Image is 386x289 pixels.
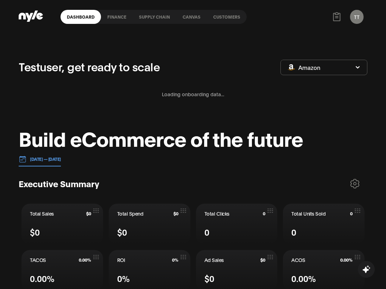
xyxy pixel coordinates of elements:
img: Amazon [288,64,295,70]
span: 0.00% [340,257,353,262]
span: $0 [260,257,265,262]
span: Ad Sales [204,256,224,263]
button: [DATE] — [DATE] [19,152,61,166]
a: Supply chain [133,10,176,24]
span: $0 [30,226,40,238]
button: Total Spend$0$0 [109,204,190,244]
a: Customers [207,10,247,24]
span: Total Sales [30,210,54,217]
span: ROI [117,256,125,263]
span: Total Spend [117,210,144,217]
a: finance [101,10,133,24]
a: Dashboard [61,10,101,24]
span: TACOS [30,256,46,263]
h1: Build eCommerce of the future [19,127,303,149]
p: Testuser, get ready to scale [19,58,160,75]
span: $0 [204,272,214,284]
span: 0.00% [79,257,91,262]
span: 0.00% [30,272,55,284]
span: Amazon [298,64,320,71]
span: Total Units Sold [291,210,325,217]
button: Amazon [280,60,367,75]
button: TT [350,10,363,24]
span: 0% [172,257,178,262]
span: $0 [173,211,178,216]
span: 0 [291,226,296,238]
span: 0 [350,211,353,216]
button: Total Clicks00 [196,204,278,244]
h3: Executive Summary [19,178,99,189]
span: $0 [86,211,91,216]
button: Total Units Sold00 [283,204,365,244]
span: ACOS [291,256,305,263]
span: $0 [117,226,127,238]
span: Total Clicks [204,210,229,217]
span: 0 [263,211,265,216]
a: Canvas [176,10,207,24]
span: 0 [204,226,209,238]
span: 0.00% [291,272,316,284]
div: Loading onboarding data... [19,82,367,106]
img: 01.01.24 — 07.01.24 [19,155,26,163]
p: [DATE] — [DATE] [26,156,61,162]
span: 0% [117,272,130,284]
button: Total Sales$0$0 [21,204,103,244]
